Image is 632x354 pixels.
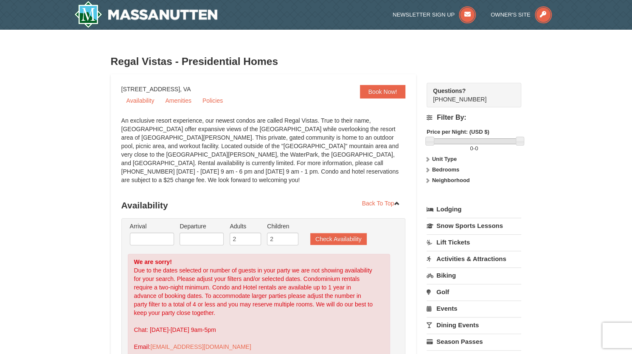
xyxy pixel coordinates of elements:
[310,233,367,245] button: Check Availability
[121,94,160,107] a: Availability
[357,197,406,210] a: Back To Top
[427,301,521,316] a: Events
[433,87,466,94] strong: Questions?
[150,343,251,350] a: [EMAIL_ADDRESS][DOMAIN_NAME]
[74,1,218,28] a: Massanutten Resort
[427,334,521,349] a: Season Passes
[427,234,521,250] a: Lift Tickets
[470,145,473,152] span: 0
[197,94,228,107] a: Policies
[491,11,552,18] a: Owner's Site
[427,218,521,233] a: Snow Sports Lessons
[230,222,261,230] label: Adults
[427,114,521,121] h4: Filter By:
[121,197,406,214] h3: Availability
[427,267,521,283] a: Biking
[360,85,406,98] a: Book Now!
[393,11,476,18] a: Newsletter Sign Up
[433,87,506,103] span: [PHONE_NUMBER]
[427,129,489,135] strong: Price per Night: (USD $)
[160,94,196,107] a: Amenities
[74,1,218,28] img: Massanutten Resort Logo
[432,156,457,162] strong: Unit Type
[267,222,298,230] label: Children
[134,258,172,265] strong: We are sorry!
[393,11,455,18] span: Newsletter Sign Up
[432,166,459,173] strong: Bedrooms
[130,222,174,230] label: Arrival
[427,144,521,153] label: -
[427,251,521,267] a: Activities & Attractions
[491,11,531,18] span: Owner's Site
[475,145,478,152] span: 0
[432,177,470,183] strong: Neighborhood
[121,116,406,193] div: An exclusive resort experience, our newest condos are called Regal Vistas. True to their name, [G...
[427,284,521,300] a: Golf
[111,53,522,70] h3: Regal Vistas - Presidential Homes
[427,317,521,333] a: Dining Events
[427,202,521,217] a: Lodging
[180,222,224,230] label: Departure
